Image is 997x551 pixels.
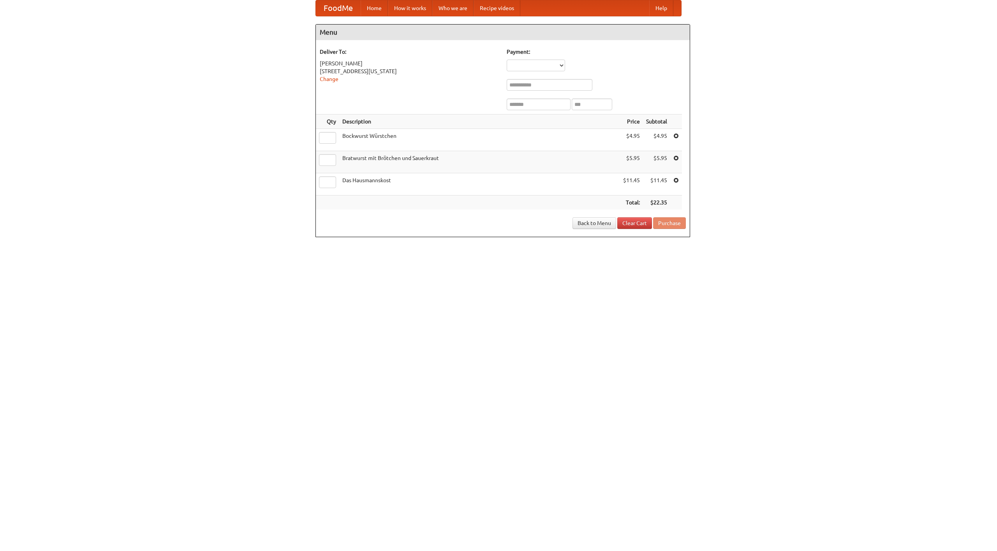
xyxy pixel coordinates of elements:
[320,48,499,56] h5: Deliver To:
[572,217,616,229] a: Back to Menu
[320,67,499,75] div: [STREET_ADDRESS][US_STATE]
[339,129,620,151] td: Bockwurst Würstchen
[620,173,643,195] td: $11.45
[339,173,620,195] td: Das Hausmannskost
[620,129,643,151] td: $4.95
[620,114,643,129] th: Price
[316,25,690,40] h4: Menu
[320,76,338,82] a: Change
[643,151,670,173] td: $5.95
[649,0,673,16] a: Help
[339,151,620,173] td: Bratwurst mit Brötchen und Sauerkraut
[320,60,499,67] div: [PERSON_NAME]
[643,173,670,195] td: $11.45
[620,151,643,173] td: $5.95
[620,195,643,210] th: Total:
[316,0,361,16] a: FoodMe
[474,0,520,16] a: Recipe videos
[361,0,388,16] a: Home
[643,129,670,151] td: $4.95
[316,114,339,129] th: Qty
[339,114,620,129] th: Description
[388,0,432,16] a: How it works
[643,114,670,129] th: Subtotal
[507,48,686,56] h5: Payment:
[653,217,686,229] button: Purchase
[432,0,474,16] a: Who we are
[643,195,670,210] th: $22.35
[617,217,652,229] a: Clear Cart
